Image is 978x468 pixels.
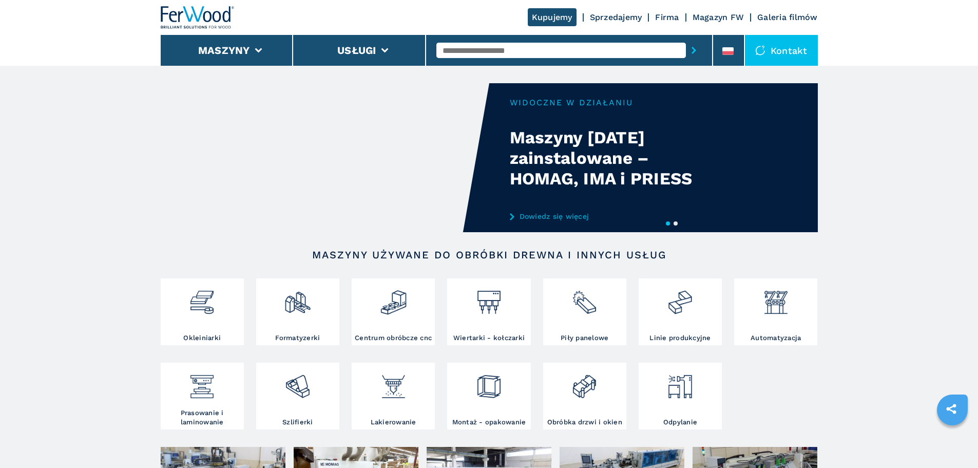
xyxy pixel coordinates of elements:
[188,281,216,316] img: bordatrici_1.png
[655,12,679,22] a: Firma
[447,278,530,345] a: Wiertarki - kołczarki
[282,418,313,427] h3: Szlifierki
[275,333,320,343] h3: Formatyzerki
[475,365,503,400] img: montaggio_imballaggio_2.png
[355,333,432,343] h3: Centrum obróbcze cnc
[475,281,503,316] img: foratrici_inseritrici_2.png
[161,83,489,232] video: Your browser does not support the video tag.
[453,333,525,343] h3: Wiertarki - kołczarki
[571,281,598,316] img: sezionatrici_2.png
[639,363,722,429] a: Odpylanie
[256,278,339,345] a: Formatyzerki
[547,418,622,427] h3: Obróbka drzwi i okien
[938,396,964,422] a: sharethis
[352,278,435,345] a: Centrum obróbcze cnc
[256,363,339,429] a: Szlifierki
[666,221,670,226] button: 1
[686,39,702,62] button: submit-button
[380,365,407,400] img: verniciatura_1.png
[666,365,694,400] img: aspirazione_1.png
[284,365,311,400] img: levigatrici_2.png
[188,365,216,400] img: pressa-strettoia.png
[337,44,376,57] button: Usługi
[693,12,744,22] a: Magazyn FW
[666,281,694,316] img: linee_di_produzione_2.png
[352,363,435,429] a: Lakierowanie
[161,6,235,29] img: Ferwood
[674,221,678,226] button: 2
[510,212,711,220] a: Dowiedz się więcej
[751,333,801,343] h3: Automatyzacja
[561,333,608,343] h3: Piły panelowe
[447,363,530,429] a: Montaż - opakowanie
[194,249,785,261] h2: Maszyny używane do obróbki drewna i innych usług
[755,45,765,55] img: Kontakt
[161,363,244,429] a: Prasowanie i laminowanie
[183,333,221,343] h3: Okleiniarki
[590,12,642,22] a: Sprzedajemy
[745,35,818,66] div: Kontakt
[380,281,407,316] img: centro_di_lavoro_cnc_2.png
[734,278,817,345] a: Automatyzacja
[452,418,526,427] h3: Montaż - opakowanie
[528,8,577,26] a: Kupujemy
[663,418,697,427] h3: Odpylanie
[163,408,241,427] h3: Prasowanie i laminowanie
[371,418,416,427] h3: Lakierowanie
[543,363,626,429] a: Obróbka drzwi i okien
[198,44,250,57] button: Maszyny
[649,333,711,343] h3: Linie produkcyjne
[161,278,244,345] a: Okleiniarki
[639,278,722,345] a: Linie produkcyjne
[543,278,626,345] a: Piły panelowe
[762,281,790,316] img: automazione.png
[757,12,818,22] a: Galeria filmów
[284,281,311,316] img: squadratrici_2.png
[571,365,598,400] img: lavorazione_porte_finestre_2.png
